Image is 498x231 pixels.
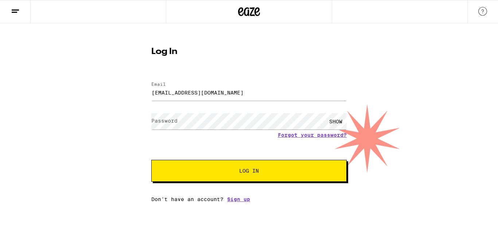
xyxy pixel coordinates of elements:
div: Don't have an account? [151,196,347,202]
div: SHOW [325,113,347,130]
span: Log In [239,168,259,173]
h1: Log In [151,47,347,56]
input: Email [151,84,347,101]
label: Password [151,118,178,124]
a: Forgot your password? [278,132,347,138]
label: Email [151,82,166,86]
a: Sign up [227,196,250,202]
button: Log In [151,160,347,182]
